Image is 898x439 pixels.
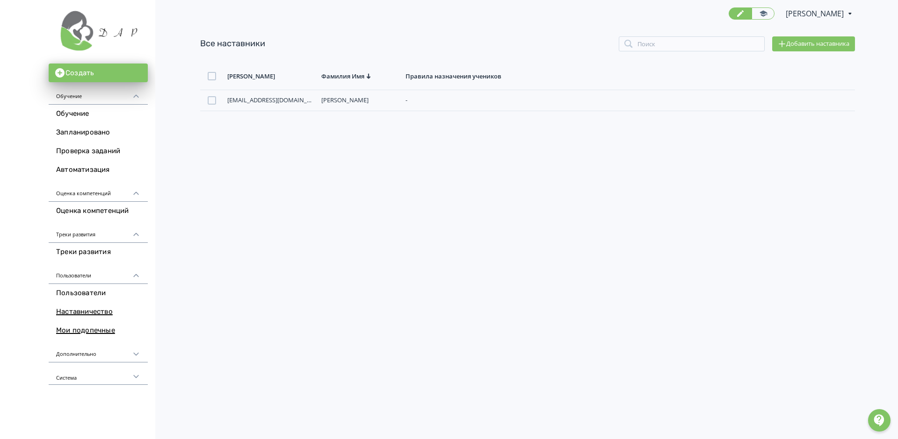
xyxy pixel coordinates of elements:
div: bubenchikov.viacheslav@yandex.ru [227,96,314,105]
span: [PERSON_NAME] [227,72,275,80]
a: Переключиться в режим ученика [752,7,775,20]
a: Оценка компетенций [49,202,148,220]
div: Оценка компетенций [49,179,148,202]
a: Мои подопечные [49,321,148,340]
div: Треки развития [49,220,148,243]
div: Система [49,362,148,385]
a: Проверка заданий [49,142,148,161]
div: Бубенчиков Вячеслав [321,96,398,105]
a: Автоматизация [49,161,148,179]
img: https://files.teachbase.ru/system/account/57858/logo/medium-8a6f5d9ad23492a900fc93ffdfb4204e.png [56,6,140,52]
a: Все наставники [200,38,265,49]
span: Фамилия Имя [321,72,364,80]
a: Треки развития [49,243,148,262]
div: Дополнительно [49,340,148,362]
a: Пользователи [49,284,148,303]
button: Добавить наставника [772,36,855,51]
button: Создать [49,64,148,82]
div: - [406,96,809,105]
a: Запланировано [49,123,148,142]
a: Обучение [49,105,148,123]
span: Михаил Четырин [786,8,845,19]
a: Наставничество [49,303,148,321]
div: Пользователи [49,262,148,284]
div: Обучение [49,82,148,105]
div: Правила назначения учеников [406,72,809,80]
